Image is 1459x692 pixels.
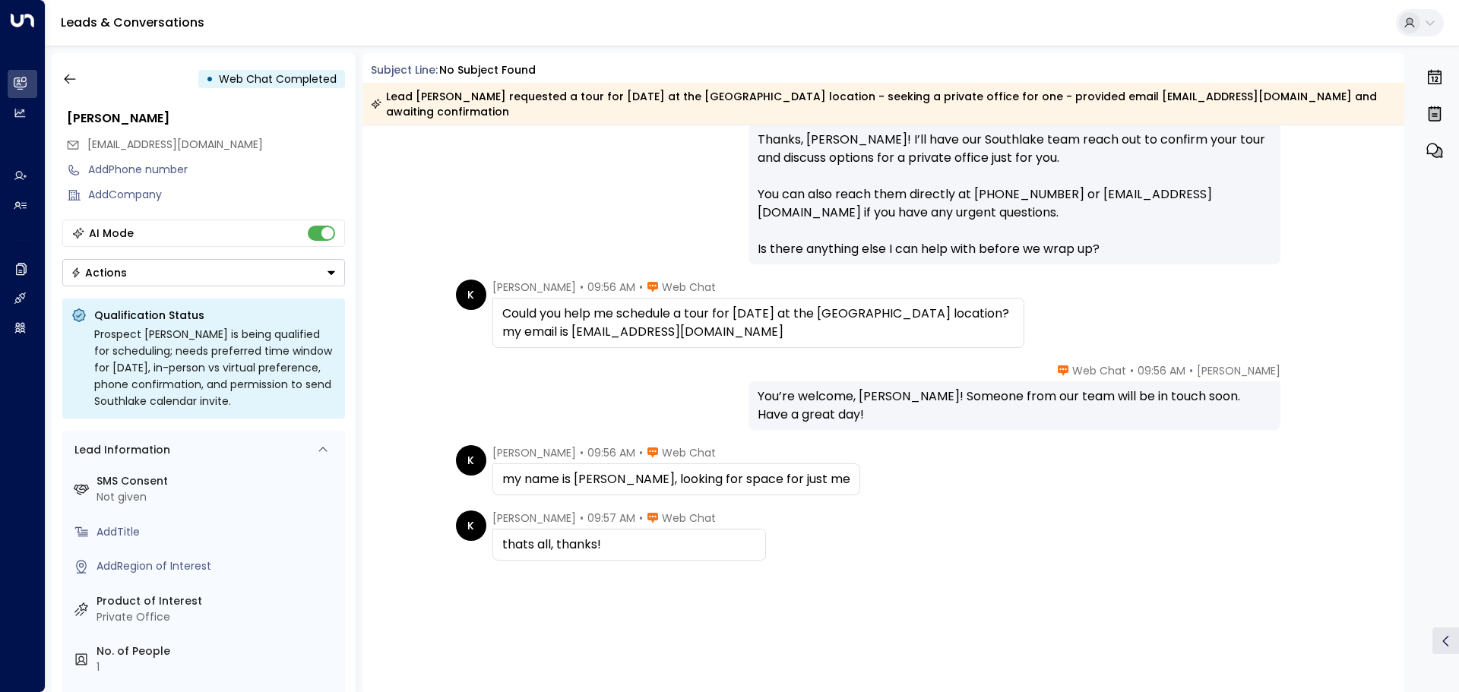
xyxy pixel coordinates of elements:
div: my name is [PERSON_NAME], looking for space for just me [502,470,850,488]
span: • [1189,363,1193,378]
span: • [639,280,643,295]
div: thats all, thanks! [502,536,756,554]
span: • [580,445,584,460]
span: 09:56 AM [1138,363,1185,378]
button: Actions [62,259,345,286]
p: Qualification Status [94,308,336,323]
div: [PERSON_NAME] [67,109,345,128]
span: • [639,510,643,526]
div: No subject found [439,62,536,78]
span: • [1130,363,1134,378]
div: Actions [71,266,127,280]
span: • [639,445,643,460]
span: [PERSON_NAME] [492,445,576,460]
div: AddTitle [97,524,339,540]
div: Prospect [PERSON_NAME] is being qualified for scheduling; needs preferred time window for [DATE],... [94,326,336,409]
div: AddRegion of Interest [97,558,339,574]
div: K [456,280,486,310]
label: Product of Interest [97,593,339,609]
span: [PERSON_NAME] [492,280,576,295]
span: Web Chat Completed [219,71,337,87]
div: AI Mode [89,226,134,241]
div: • [206,65,214,93]
span: 09:56 AM [587,280,635,295]
span: Web Chat [1072,363,1126,378]
span: 09:56 AM [587,445,635,460]
div: K [456,510,486,541]
div: 1 [97,659,339,675]
span: 09:57 AM [587,510,635,526]
div: AddPhone number [88,162,345,178]
span: • [580,510,584,526]
span: • [580,280,584,295]
span: Web Chat [662,510,716,526]
div: Thanks, [PERSON_NAME]! I’ll have our Southlake team reach out to confirm your tour and discuss op... [758,131,1271,258]
a: Leads & Conversations [61,14,204,31]
span: Web Chat [662,280,716,295]
span: Web Chat [662,445,716,460]
span: [PERSON_NAME] [492,510,576,526]
span: [PERSON_NAME] [1197,363,1280,378]
label: SMS Consent [97,473,339,489]
span: klaubert6+webchattest4@gmail.com [87,137,263,153]
div: Not given [97,489,339,505]
div: Lead [PERSON_NAME] requested a tour for [DATE] at the [GEOGRAPHIC_DATA] location - seeking a priv... [371,89,1396,119]
div: You’re welcome, [PERSON_NAME]! Someone from our team will be in touch soon. Have a great day! [758,387,1271,424]
div: K [456,445,486,476]
div: Button group with a nested menu [62,259,345,286]
div: AddCompany [88,187,345,203]
div: Private Office [97,609,339,625]
span: [EMAIL_ADDRESS][DOMAIN_NAME] [87,137,263,152]
div: Lead Information [69,442,170,458]
span: Subject Line: [371,62,438,77]
img: 17_headshot.jpg [1287,363,1317,393]
label: No. of People [97,643,339,659]
div: Could you help me schedule a tour for [DATE] at the [GEOGRAPHIC_DATA] location? my email is [EMAI... [502,305,1014,341]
